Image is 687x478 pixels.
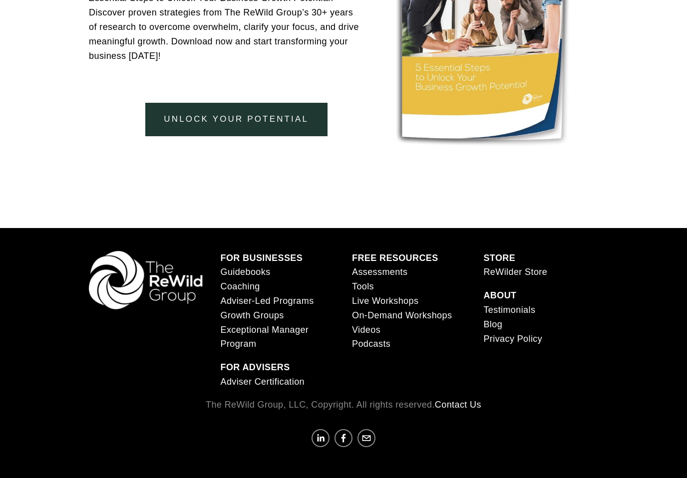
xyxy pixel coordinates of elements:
[483,290,516,300] strong: ABOUT
[483,332,542,346] a: Privacy Policy
[221,279,260,294] a: Coaching
[357,429,375,447] a: communicate@rewildgroup.com
[483,317,502,332] a: Blog
[352,308,452,323] a: On-Demand Workshops
[89,398,598,412] p: The ReWild Group, LLC, Copyright. All rights reserved.
[352,294,418,308] a: Live Workshops
[352,251,438,265] a: FREE RESOURCES
[435,398,481,412] a: Contact Us
[483,288,516,303] a: ABOUT
[145,103,328,136] a: unlock your potential
[483,265,547,279] a: ReWilder Store
[221,375,305,389] a: Adviser Certification
[221,251,303,265] a: FOR BUSINESSES
[221,294,314,308] a: Adviser-Led Programs
[221,360,290,375] a: FOR ADVISERS
[352,323,380,337] a: Videos
[352,253,438,263] strong: FREE RESOURCES
[352,279,374,294] a: Tools
[221,323,335,352] a: Exceptional Manager Program
[221,362,290,372] strong: FOR ADVISERS
[221,308,284,323] a: Growth Groups
[483,251,515,265] a: STORE
[312,429,330,447] a: Lindsay Hanzlik
[221,253,303,263] strong: FOR BUSINESSES
[221,265,271,279] a: Guidebooks
[483,253,515,263] strong: STORE
[352,337,390,351] a: Podcasts
[221,325,309,349] span: Exceptional Manager Program
[483,303,535,317] a: Testimonials
[335,429,352,447] a: Facebook
[221,310,284,320] span: Growth Groups
[352,265,407,279] a: Assessments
